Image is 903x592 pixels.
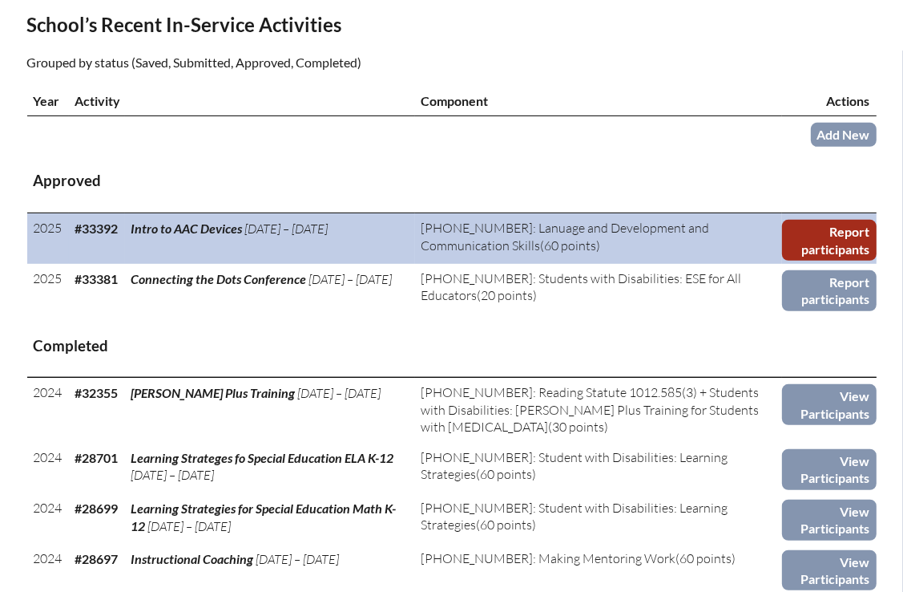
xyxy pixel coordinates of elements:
h3: Approved [34,171,870,191]
th: Activity [69,86,415,116]
td: 2024 [27,493,69,544]
h2: School’s Recent In-Service Activities [27,13,591,36]
td: (60 points) [415,443,782,493]
span: [PHONE_NUMBER]: Reading Statute 1012.585(3) + Students with Disabilities: [PERSON_NAME] Plus Trai... [421,384,760,435]
b: #33392 [75,221,119,236]
span: [PHONE_NUMBER]: Student with Disabilities: Learning Strategies [421,500,728,533]
a: View Participants [782,500,877,541]
td: 2025 [27,264,69,314]
td: (60 points) [415,213,782,264]
td: 2024 [27,443,69,493]
span: [DATE] – [DATE] [245,221,329,237]
span: [DATE] – [DATE] [131,467,215,483]
a: View Participants [782,449,877,490]
b: #32355 [75,385,119,400]
a: Report participants [782,220,877,261]
span: Connecting the Dots Conference [131,271,307,286]
span: Learning Strategies for Special Education Math K-12 [131,501,397,533]
td: 2024 [27,378,69,443]
span: [PHONE_NUMBER]: Student with Disabilities: Learning Strategies [421,449,728,482]
span: Learning Strateges fo Special Education ELA K-12 [131,450,394,465]
td: 2025 [27,213,69,264]
span: [DATE] – [DATE] [309,271,393,287]
th: Year [27,86,69,116]
span: [DATE] – [DATE] [256,551,340,567]
span: Intro to AAC Devices [131,221,243,236]
a: View Participants [782,384,877,425]
span: [PHONE_NUMBER]: Students with Disabilities: ESE for All Educators [421,270,742,303]
span: Instructional Coaching [131,551,254,566]
h3: Completed [34,336,870,356]
p: Grouped by status (Saved, Submitted, Approved, Completed) [27,52,591,73]
th: Component [415,86,782,116]
span: [PHONE_NUMBER]: Making Mentoring Work [421,550,676,566]
span: [DATE] – [DATE] [148,518,232,534]
b: #33381 [75,271,119,286]
td: (30 points) [415,378,782,443]
b: #28699 [75,501,119,516]
td: (60 points) [415,493,782,544]
b: #28701 [75,450,119,465]
a: View Participants [782,550,877,591]
span: [PERSON_NAME] Plus Training [131,385,296,400]
span: [PHONE_NUMBER]: Lanuage and Development and Communication Skills [421,220,710,253]
a: Add New [811,123,877,146]
th: Actions [782,86,877,116]
b: #28697 [75,551,119,566]
td: (20 points) [415,264,782,314]
span: [DATE] – [DATE] [298,385,381,401]
a: Report participants [782,270,877,311]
